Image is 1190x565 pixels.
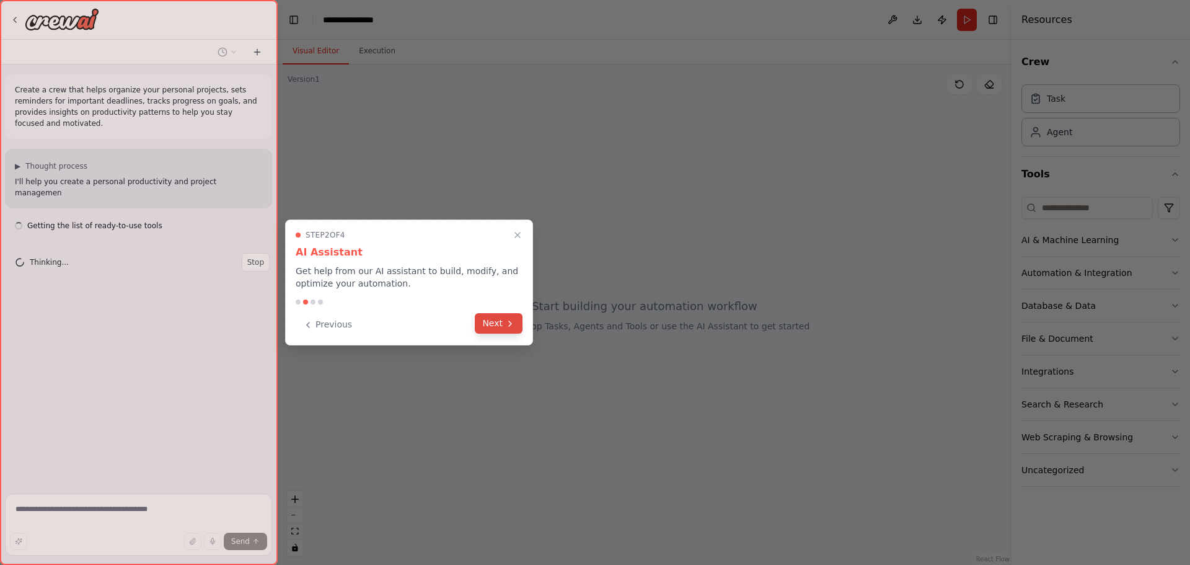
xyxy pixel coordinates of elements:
button: Next [475,313,522,334]
p: Get help from our AI assistant to build, modify, and optimize your automation. [296,265,522,290]
button: Hide left sidebar [285,11,302,29]
button: Previous [296,314,359,335]
span: Step 2 of 4 [306,230,345,240]
button: Close walkthrough [510,228,525,242]
h3: AI Assistant [296,245,522,260]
